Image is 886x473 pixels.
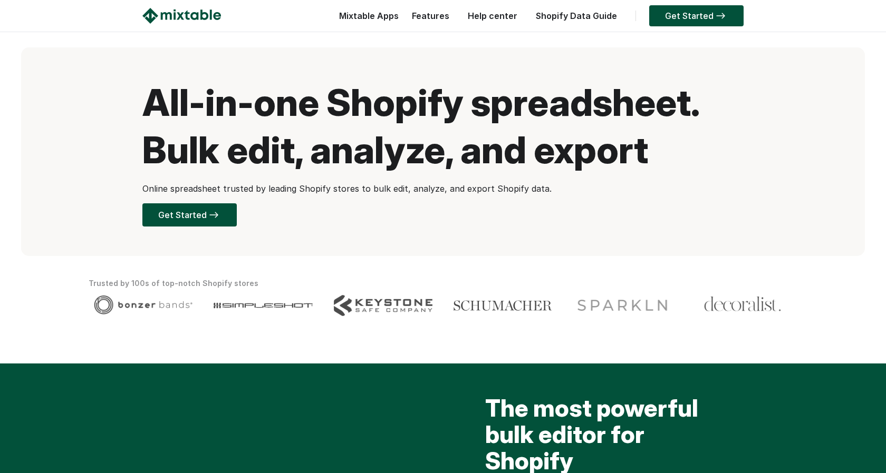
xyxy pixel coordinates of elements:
[214,295,312,316] img: Client logo
[649,5,744,26] a: Get Started
[94,295,192,314] img: Client logo
[89,277,797,290] div: Trusted by 100s of top-notch Shopify stores
[463,11,523,21] a: Help center
[531,11,622,21] a: Shopify Data Guide
[714,13,728,19] img: arrow-right.svg
[207,212,221,218] img: arrow-right.svg
[142,182,744,195] p: Online spreadsheet trusted by leading Shopify stores to bulk edit, analyze, and export Shopify data.
[573,295,672,316] img: Client logo
[704,295,782,313] img: Client logo
[407,11,455,21] a: Features
[454,295,552,316] img: Client logo
[142,203,237,226] a: Get Started
[334,8,399,29] div: Mixtable Apps
[334,295,432,316] img: Client logo
[142,79,744,174] h1: All-in-one Shopify spreadsheet. Bulk edit, analyze, and export
[142,8,221,24] img: Mixtable logo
